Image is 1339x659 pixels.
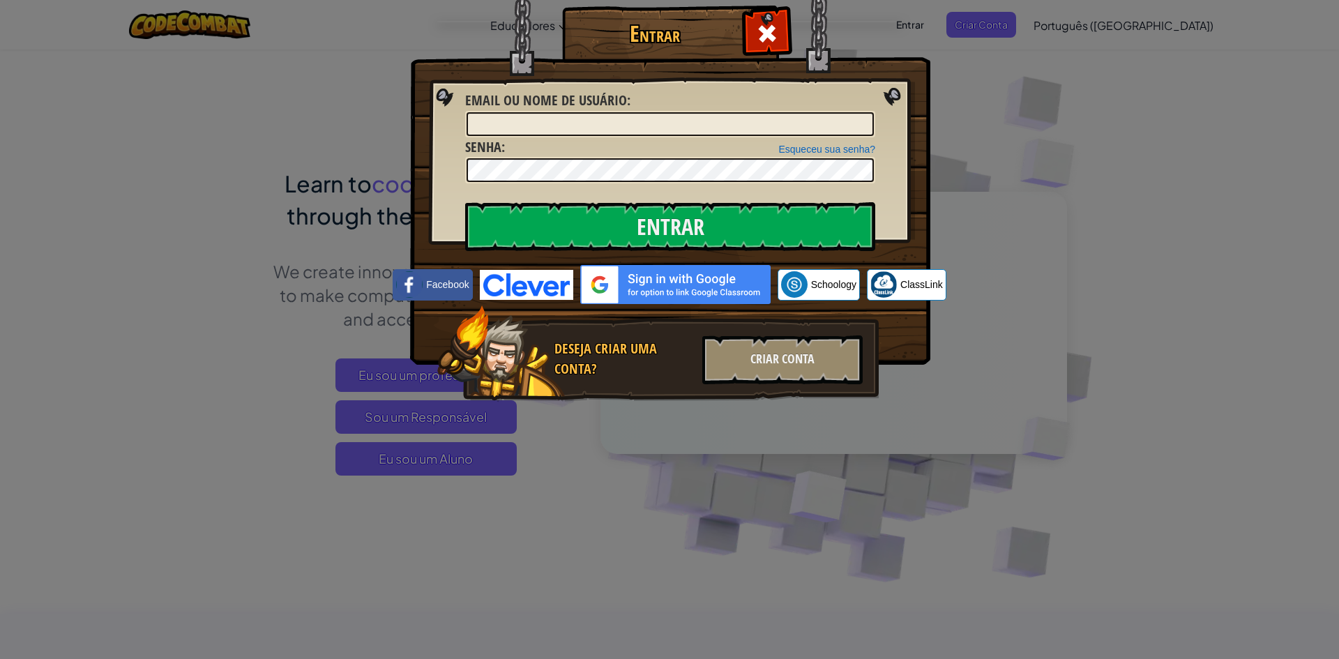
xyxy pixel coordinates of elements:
[396,271,423,298] img: facebook_small.png
[778,144,875,155] a: Esqueceu sua senha?
[465,137,505,158] label: :
[870,271,897,298] img: classlink-logo-small.png
[811,278,856,291] span: Schoology
[566,22,743,46] h1: Entrar
[580,265,771,304] img: gplus_sso_button2.svg
[465,91,627,109] span: Email ou nome de usuário
[465,91,630,111] label: :
[465,137,501,156] span: Senha
[465,202,875,251] input: Entrar
[781,271,808,298] img: schoology.png
[702,335,863,384] div: Criar Conta
[900,278,943,291] span: ClassLink
[426,278,469,291] span: Facebook
[554,339,694,379] div: Deseja Criar uma Conta?
[480,270,573,300] img: clever-logo-blue.png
